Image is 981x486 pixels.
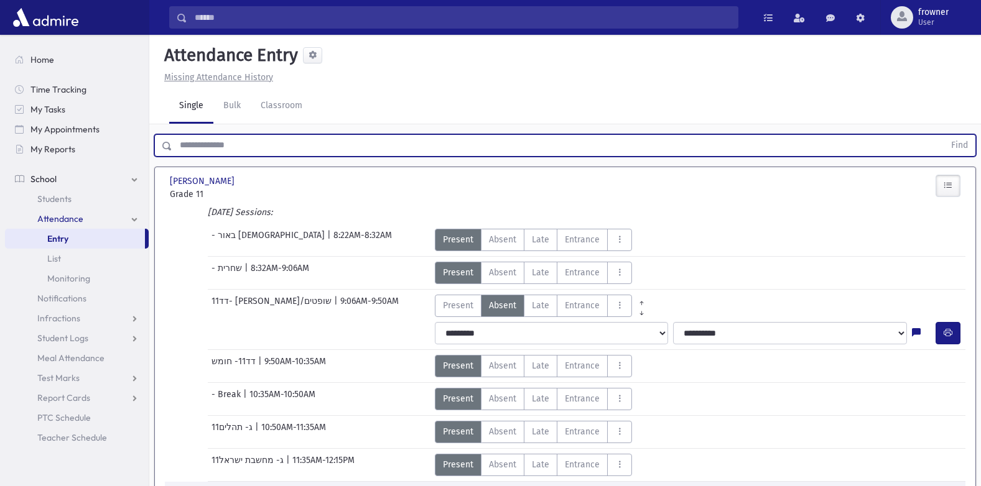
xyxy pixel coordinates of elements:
i: [DATE] Sessions: [208,207,272,218]
span: Late [532,299,549,312]
a: Missing Attendance History [159,72,273,83]
a: Attendance [5,209,149,229]
span: Absent [489,359,516,372]
div: AttTypes [435,421,632,443]
span: | [327,229,333,251]
a: Bulk [213,89,251,124]
span: - שחרית [212,262,244,284]
span: Entrance [565,233,600,246]
span: | [244,262,251,284]
a: Home [5,50,149,70]
span: | [286,454,292,476]
span: 8:32AM-9:06AM [251,262,309,284]
span: Monitoring [47,273,90,284]
a: School [5,169,149,189]
a: My Reports [5,139,149,159]
a: Notifications [5,288,149,308]
span: List [47,253,61,264]
a: Teacher Schedule [5,428,149,447]
span: Entry [47,233,68,244]
div: AttTypes [435,454,632,476]
span: Teacher Schedule [37,432,107,443]
span: Present [443,458,473,471]
span: 11ג- מחשבת ישראל [212,454,286,476]
h5: Attendance Entry [159,45,298,66]
a: My Appointments [5,119,149,139]
a: Test Marks [5,368,149,388]
span: | [334,295,340,317]
span: Absent [489,266,516,279]
a: Classroom [251,89,312,124]
span: Home [30,54,54,65]
span: Present [443,233,473,246]
a: Meal Attendance [5,348,149,368]
span: - Break [212,388,243,410]
span: Present [443,425,473,438]
a: Students [5,189,149,209]
div: AttTypes [435,262,632,284]
img: AdmirePro [10,5,81,30]
span: My Appointments [30,124,100,135]
span: [PERSON_NAME] [170,175,237,188]
a: List [5,249,149,268]
span: 9:06AM-9:50AM [340,295,399,317]
span: Late [532,425,549,438]
span: Entrance [565,359,600,372]
span: Attendance [37,213,83,224]
div: AttTypes [435,355,632,377]
span: Present [443,266,473,279]
span: Entrance [565,299,600,312]
span: Absent [489,233,516,246]
span: PTC Schedule [37,412,91,423]
span: | [255,421,261,443]
span: דד11- [PERSON_NAME]/שופטים [212,295,334,317]
span: דד11- חומש [212,355,258,377]
span: 8:22AM-8:32AM [333,229,392,251]
a: Report Cards [5,388,149,408]
span: 10:50AM-11:35AM [261,421,326,443]
span: School [30,173,57,185]
a: Entry [5,229,145,249]
span: Absent [489,299,516,312]
span: My Tasks [30,104,65,115]
u: Missing Attendance History [164,72,273,83]
span: My Reports [30,144,75,155]
span: 9:50AM-10:35AM [264,355,326,377]
span: Absent [489,458,516,471]
span: | [258,355,264,377]
a: My Tasks [5,99,149,119]
span: Test Marks [37,372,80,383]
span: Absent [489,425,516,438]
span: Infractions [37,313,80,324]
div: AttTypes [435,295,651,317]
span: | [243,388,249,410]
span: Report Cards [37,392,90,403]
span: Meal Attendance [37,352,105,364]
button: Find [944,135,975,156]
span: Time Tracking [30,84,86,95]
span: Present [443,359,473,372]
a: PTC Schedule [5,408,149,428]
span: 11:35AM-12:15PM [292,454,355,476]
span: Absent [489,392,516,405]
a: Single [169,89,213,124]
a: Student Logs [5,328,149,348]
span: Grade 11 [170,188,291,201]
span: Present [443,392,473,405]
a: Time Tracking [5,80,149,99]
span: Present [443,299,473,312]
span: Students [37,193,72,204]
a: Infractions [5,308,149,328]
span: Student Logs [37,332,88,344]
span: Late [532,233,549,246]
span: Late [532,392,549,405]
span: 10:35AM-10:50AM [249,388,315,410]
input: Search [187,6,738,29]
span: Late [532,266,549,279]
span: Entrance [565,266,600,279]
div: AttTypes [435,229,632,251]
span: Late [532,359,549,372]
span: Entrance [565,392,600,405]
span: frowner [918,7,949,17]
div: AttTypes [435,388,632,410]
